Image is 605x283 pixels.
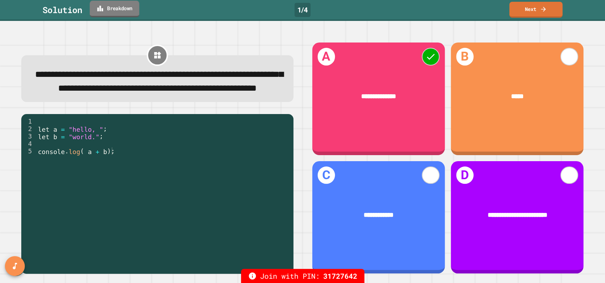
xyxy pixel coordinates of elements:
[241,269,364,283] div: Join with PIN:
[43,4,82,16] div: Solution
[295,3,310,17] div: 1 / 4
[21,147,37,155] div: 5
[456,48,474,66] h1: B
[318,166,335,184] h1: C
[21,118,37,125] div: 1
[456,166,474,184] h1: D
[21,132,37,140] div: 3
[21,125,37,132] div: 2
[509,2,562,18] a: Next
[21,140,37,147] div: 4
[318,48,335,66] h1: A
[323,271,357,281] span: 31727642
[90,1,139,17] a: Breakdown
[5,256,25,276] button: SpeedDial basic example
